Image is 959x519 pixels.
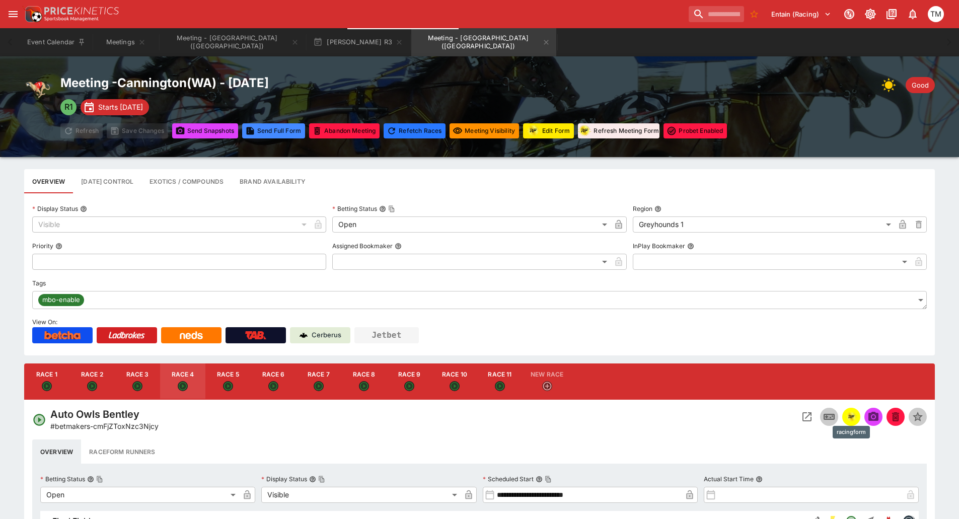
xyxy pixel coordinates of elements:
button: Copy To Clipboard [545,476,552,483]
div: racingform [577,124,592,138]
p: Starts [DATE] [98,102,143,112]
svg: Open [314,381,324,391]
button: Meeting - Cannington (AUS) [411,28,556,56]
button: Set all events in meeting to specified visibility [450,123,519,138]
button: Race 7 [296,363,341,400]
button: racingform [842,408,860,426]
button: Toggle light/dark mode [861,5,879,23]
p: Betting Status [332,204,377,213]
h2: Meeting - Cannington ( WA ) - [DATE] [60,75,727,91]
span: Send Snapshot [864,408,882,426]
p: Betting Status [40,475,85,483]
button: Set Featured Event [909,408,927,426]
button: Open Event [798,408,816,426]
button: Race 3 [115,363,160,400]
button: Actual Start Time [756,476,763,483]
button: Configure each race specific details at once [73,169,141,193]
button: Meeting - Addington (NZ) [160,28,305,56]
p: Actual Start Time [704,475,754,483]
button: New Race [523,363,571,400]
p: Display Status [32,204,78,213]
img: sun.png [881,75,902,95]
button: InPlay Bookmaker [687,243,694,250]
svg: Open [268,381,278,391]
svg: Open [450,381,460,391]
img: greyhound_racing.png [24,75,52,103]
div: Visible [32,216,310,233]
button: Display StatusCopy To Clipboard [309,476,316,483]
div: racingform [526,124,540,138]
svg: Open [42,381,52,391]
button: Race 8 [341,363,387,400]
button: Refetching all race data will discard any changes you have made and reload the latest race data f... [384,123,446,138]
img: Betcha [44,331,81,339]
div: Open [40,487,239,503]
svg: Open [223,381,233,391]
a: Cerberus [290,327,350,343]
svg: Open [32,413,46,427]
button: open drawer [4,5,22,23]
p: Priority [32,242,53,250]
img: PriceKinetics [44,7,119,15]
button: No Bookmarks [746,6,762,22]
button: Configure brand availability for the meeting [232,169,314,193]
button: Copy To Clipboard [388,205,395,212]
button: Race 4 [160,363,205,400]
img: racingform.png [526,124,540,137]
button: [PERSON_NAME] R3 [307,28,409,56]
svg: Open [495,381,505,391]
button: Toggle ProBet for every event in this meeting [663,123,727,138]
button: Send Full Form [242,123,305,138]
button: Betting StatusCopy To Clipboard [379,205,386,212]
div: Tristan Matheson [928,6,944,22]
img: racingform.png [845,411,857,422]
p: Scheduled Start [483,475,534,483]
div: racingform [845,411,857,423]
button: Inplay [820,408,838,426]
button: Race 5 [205,363,251,400]
span: Good [906,81,935,91]
button: Race 2 [69,363,115,400]
svg: Open [132,381,142,391]
button: Race 11 [477,363,523,400]
button: Tristan Matheson [925,3,947,25]
button: Base meeting details [24,169,73,193]
button: Copy To Clipboard [318,476,325,483]
button: Send Snapshots [172,123,238,138]
svg: Open [404,381,414,391]
img: Neds [180,331,202,339]
h4: Auto Owls Bentley [50,408,159,421]
button: Meetings [94,28,158,56]
div: Track Condition: Good [906,77,935,93]
p: Display Status [261,475,307,483]
button: Documentation [882,5,901,23]
img: TabNZ [245,331,266,339]
button: Event Calendar [21,28,92,56]
button: Notifications [904,5,922,23]
img: Ladbrokes [108,331,145,339]
svg: Open [359,381,369,391]
img: Sportsbook Management [44,17,99,21]
div: Weather: null [881,75,902,95]
p: Assigned Bookmaker [332,242,393,250]
div: basic tabs example [32,439,927,464]
button: Betting StatusCopy To Clipboard [87,476,94,483]
svg: Open [87,381,97,391]
button: Overview [32,439,81,464]
input: search [689,6,744,22]
div: Open [332,216,610,233]
div: Greyhounds 1 [633,216,895,233]
span: mbo-enable [38,295,84,305]
button: Select Tenant [765,6,837,22]
button: Connected to PK [840,5,858,23]
button: Race 1 [24,363,69,400]
img: Cerberus [300,331,308,339]
p: Tags [32,279,46,287]
svg: Open [178,381,188,391]
img: PriceKinetics Logo [22,4,42,24]
img: racingform.png [577,124,592,137]
span: View On: [32,318,57,326]
div: racingform [833,426,870,438]
button: Assigned Bookmaker [395,243,402,250]
button: Race 10 [432,363,477,400]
